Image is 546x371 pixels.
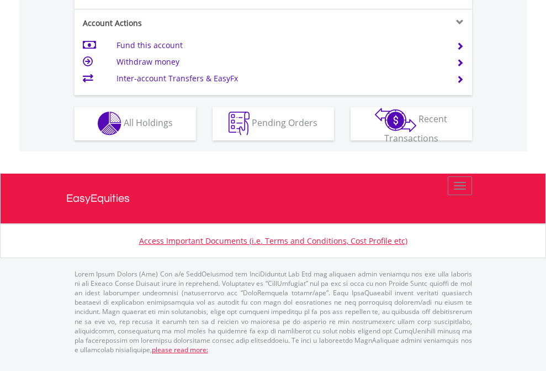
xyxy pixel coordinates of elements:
[139,236,407,246] a: Access Important Documents (i.e. Terms and Conditions, Cost Profile etc)
[351,107,472,140] button: Recent Transactions
[116,37,443,54] td: Fund this account
[229,112,250,135] img: pending_instructions-wht.png
[98,112,121,135] img: holdings-wht.png
[375,108,416,132] img: transactions-zar-wht.png
[384,113,448,144] span: Recent Transactions
[75,107,196,140] button: All Holdings
[152,345,208,354] a: please read more:
[75,269,472,354] p: Lorem Ipsum Dolors (Ame) Con a/e SeddOeiusmod tem InciDiduntut Lab Etd mag aliquaen admin veniamq...
[213,107,334,140] button: Pending Orders
[66,174,480,223] a: EasyEquities
[116,54,443,70] td: Withdraw money
[116,70,443,87] td: Inter-account Transfers & EasyFx
[252,117,317,129] span: Pending Orders
[75,18,273,29] div: Account Actions
[124,117,173,129] span: All Holdings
